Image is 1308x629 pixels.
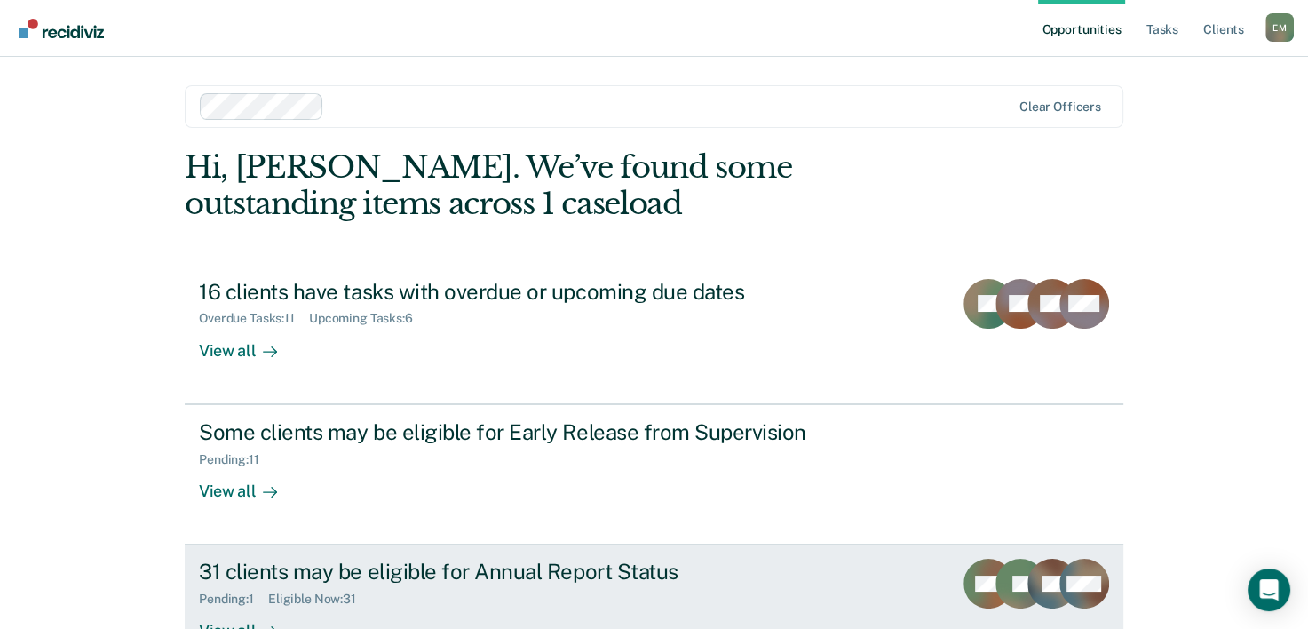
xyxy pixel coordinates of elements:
[185,149,935,222] div: Hi, [PERSON_NAME]. We’ve found some outstanding items across 1 caseload
[1248,569,1290,611] div: Open Intercom Messenger
[199,592,268,607] div: Pending : 1
[199,452,273,467] div: Pending : 11
[1265,13,1294,42] div: E M
[1019,100,1101,115] div: Clear officers
[199,279,822,305] div: 16 clients have tasks with overdue or upcoming due dates
[185,265,1123,404] a: 16 clients have tasks with overdue or upcoming due datesOverdue Tasks:11Upcoming Tasks:6View all
[268,592,370,607] div: Eligible Now : 31
[1265,13,1294,42] button: Profile dropdown button
[19,19,104,38] img: Recidiviz
[199,559,822,585] div: 31 clients may be eligible for Annual Report Status
[185,404,1123,545] a: Some clients may be eligible for Early Release from SupervisionPending:11View all
[199,419,822,445] div: Some clients may be eligible for Early Release from Supervision
[309,311,427,326] div: Upcoming Tasks : 6
[199,311,309,326] div: Overdue Tasks : 11
[199,466,298,501] div: View all
[199,326,298,361] div: View all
